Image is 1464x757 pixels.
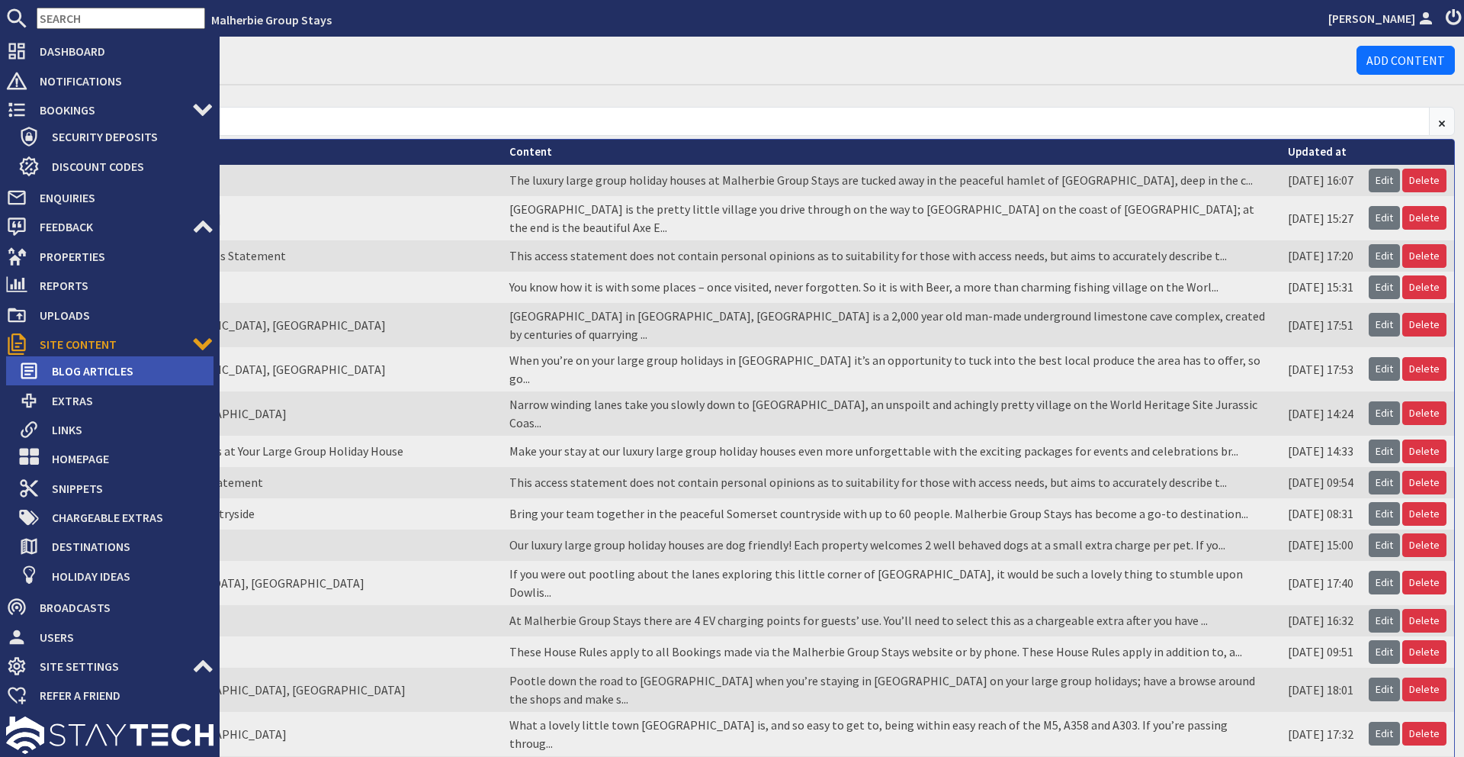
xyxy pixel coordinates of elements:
[6,185,213,210] a: Enquiries
[1280,498,1361,530] td: [DATE] 08:31
[1280,196,1361,240] td: [DATE] 15:27
[6,303,213,327] a: Uploads
[1369,471,1400,494] a: Edit
[6,39,213,63] a: Dashboard
[1369,678,1400,701] a: Edit
[502,272,1280,303] td: You know how it is with some places – once visited, never forgotten. So it is with Beer, a more t...
[47,391,502,436] td: [GEOGRAPHIC_DATA], [GEOGRAPHIC_DATA]
[18,505,213,530] a: Chargeable Extras
[1402,401,1446,425] a: Delete
[1280,605,1361,636] td: [DATE] 16:32
[1280,347,1361,391] td: [DATE] 17:53
[502,467,1280,498] td: This access statement does not contain personal opinions as to suitability for those with access ...
[1280,530,1361,561] td: [DATE] 15:00
[6,273,213,298] a: Reports
[502,712,1280,756] td: What a lovely little town [GEOGRAPHIC_DATA] is, and so easy to get to, being within easy reach of...
[47,605,502,636] td: EV Charging at Holiday Homes
[27,185,213,210] span: Enquiries
[502,196,1280,240] td: [GEOGRAPHIC_DATA] is the pretty little village you drive through on the way to [GEOGRAPHIC_DATA] ...
[40,446,213,471] span: Homepage
[1369,357,1400,381] a: Edit
[1280,561,1361,605] td: [DATE] 17:40
[1280,668,1361,712] td: [DATE] 18:01
[18,154,213,179] a: Discount Codes
[1369,275,1400,299] a: Edit
[27,214,192,239] span: Feedback
[1280,391,1361,436] td: [DATE] 14:24
[40,564,213,588] span: Holiday Ideas
[502,436,1280,467] td: Make your stay at our luxury large group holiday houses even more unforgettable with the exciting...
[1280,467,1361,498] td: [DATE] 09:54
[46,107,1430,136] input: Search...
[47,303,502,347] td: Beer Quarry Caves, [GEOGRAPHIC_DATA], [GEOGRAPHIC_DATA]
[27,98,192,122] span: Bookings
[1402,206,1446,230] a: Delete
[1402,722,1446,746] a: Delete
[1328,9,1437,27] a: [PERSON_NAME]
[1402,357,1446,381] a: Delete
[1280,712,1361,756] td: [DATE] 17:32
[27,69,213,93] span: Notifications
[40,417,213,442] span: Links
[27,39,213,63] span: Dashboard
[502,391,1280,436] td: Narrow winding lanes take you slowly down to [GEOGRAPHIC_DATA], an unspoilt and achingly pretty v...
[27,244,213,269] span: Properties
[27,303,213,327] span: Uploads
[1369,533,1400,557] a: Edit
[502,140,1280,165] th: Content
[18,564,213,588] a: Holiday Ideas
[27,625,213,649] span: Users
[211,12,332,27] a: Malherbie Group Stays
[18,534,213,559] a: Destinations
[27,654,192,678] span: Site Settings
[18,476,213,501] a: Snippets
[37,8,205,29] input: SEARCH
[1369,401,1400,425] a: Edit
[502,165,1280,196] td: The luxury large group holiday houses at Malherbie Group Stays are tucked away in the peaceful ha...
[6,683,213,707] a: Refer a Friend
[6,332,213,356] a: Site Content
[47,530,502,561] td: Dog Rules
[27,595,213,620] span: Broadcasts
[6,717,213,754] img: staytech_l_w-4e588a39d9fa60e82540d7cfac8cfe4b7147e857d3e8dbdfbd41c59d52db0ec4.svg
[47,165,502,196] td: About Us
[47,467,502,498] td: [PERSON_NAME] 20 - Access Statement
[1280,636,1361,668] td: [DATE] 09:51
[6,69,213,93] a: Notifications
[1280,303,1361,347] td: [DATE] 17:51
[18,359,213,383] a: Blog Articles
[1402,440,1446,463] a: Delete
[27,683,213,707] span: Refer a Friend
[6,654,213,678] a: Site Settings
[1369,169,1400,192] a: Edit
[502,605,1280,636] td: At Malherbie Group Stays there are 4 EV charging points for guests’ use. You’ll need to select th...
[1369,440,1400,463] a: Edit
[47,668,502,712] td: [GEOGRAPHIC_DATA], [GEOGRAPHIC_DATA], [GEOGRAPHIC_DATA]
[1402,502,1446,526] a: Delete
[1369,313,1400,337] a: Edit
[502,498,1280,530] td: Bring your team together in the peaceful Somerset countryside with up to 60 people. Malherbie Gro...
[1369,571,1400,594] a: Edit
[40,124,213,149] span: Security Deposits
[1402,275,1446,299] a: Delete
[502,347,1280,391] td: When you’re on your large group holidays in [GEOGRAPHIC_DATA] it’s an opportunity to tuck into th...
[47,561,502,605] td: Dowlish Wake, [GEOGRAPHIC_DATA], [GEOGRAPHIC_DATA]
[1369,244,1400,268] a: Edit
[502,303,1280,347] td: [GEOGRAPHIC_DATA] in [GEOGRAPHIC_DATA], [GEOGRAPHIC_DATA] is a 2,000 year old man-made undergroun...
[1369,502,1400,526] a: Edit
[1356,46,1455,75] a: Add Content
[27,273,213,298] span: Reports
[502,561,1280,605] td: If you were out pootling about the lanes exploring this little corner of [GEOGRAPHIC_DATA], it wo...
[1402,471,1446,494] a: Delete
[502,668,1280,712] td: Pootle down the road to [GEOGRAPHIC_DATA] when you’re staying in [GEOGRAPHIC_DATA] on your large ...
[1369,609,1400,633] a: Edit
[40,505,213,530] span: Chargeable Extras
[18,417,213,442] a: Links
[1402,640,1446,664] a: Delete
[1402,169,1446,192] a: Delete
[1288,144,1347,159] a: Updated at
[1369,640,1400,664] a: Edit
[502,636,1280,668] td: These House Rules apply to all Bookings made via the Malherbie Group Stays website or by phone. T...
[40,476,213,501] span: Snippets
[1402,678,1446,701] a: Delete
